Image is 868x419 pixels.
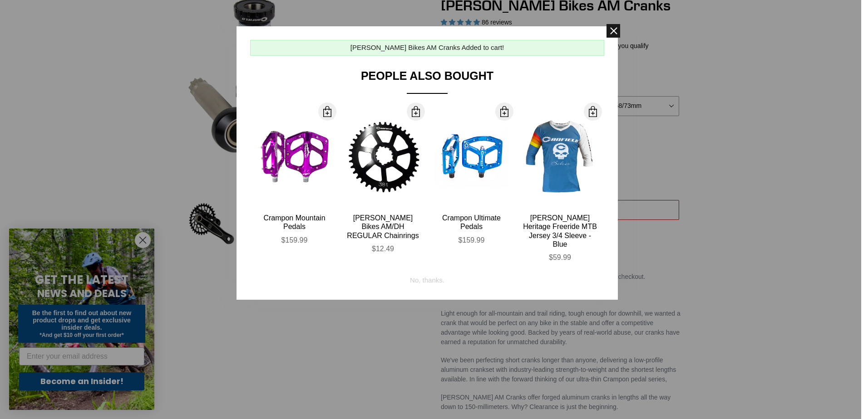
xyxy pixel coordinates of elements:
span: $159.99 [459,236,485,244]
div: Crampon Ultimate Pedals [434,214,509,231]
span: $12.49 [372,245,394,253]
div: No, thanks. [410,268,444,286]
div: Crampon Mountain Pedals [257,214,332,231]
div: [PERSON_NAME] Heritage Freeride MTB Jersey 3/4 Sleeve - Blue [523,214,597,248]
img: Canfield-Hertiage-Jersey-Blue-Front_large.jpg [523,120,597,195]
img: Canfield-Crampon-Mountain-Purple-Shopify_large.jpg [257,120,332,195]
div: People Also Bought [250,69,604,94]
div: [PERSON_NAME] Bikes AM/DH REGULAR Chainrings [345,214,420,240]
img: Canfield-Crampon-Ultimate-Blue_large.jpg [434,120,509,195]
span: $159.99 [281,236,308,244]
span: $59.99 [549,253,571,261]
img: 38T_Ring_Back_large.png [345,120,420,194]
div: [PERSON_NAME] Bikes AM Cranks Added to cart! [350,43,504,53]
